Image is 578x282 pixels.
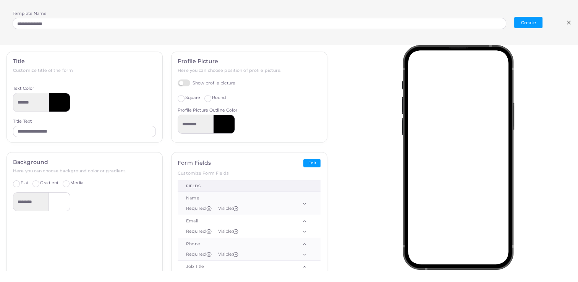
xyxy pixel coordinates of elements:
label: Template Name [13,11,47,17]
span: Required: [186,251,212,257]
h4: Background [13,159,156,165]
div: Email [186,218,280,224]
label: Title Text [13,118,32,125]
span: Gradient [40,180,58,185]
h4: Form Fields [178,160,211,166]
h6: Customize Form Fields [178,171,321,176]
span: Flat [21,180,28,185]
label: Show profile picture [178,79,235,87]
span: Visible: [218,251,238,257]
h6: Here you can choose position of profile picture. [178,68,321,73]
span: Square [185,95,200,100]
span: Visible: [218,206,238,211]
span: Required: [186,206,212,211]
div: fields [186,183,280,189]
button: Edit [303,159,321,168]
span: Visible: [218,229,238,234]
div: Phone [186,241,280,247]
h6: Here you can choose background color or gradient. [13,169,156,173]
label: Profile Picture Outline Color [178,107,237,113]
div: Job Title [186,264,280,270]
h6: Customize title of the form [13,68,156,73]
span: Round [212,95,226,100]
span: Media [70,180,84,185]
h4: Title [13,58,156,65]
h4: Profile Picture [178,58,321,65]
label: Text Color [13,86,34,92]
button: Create [514,17,542,28]
span: Required: [186,229,212,234]
th: Order [288,180,321,192]
div: Name [186,195,280,201]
